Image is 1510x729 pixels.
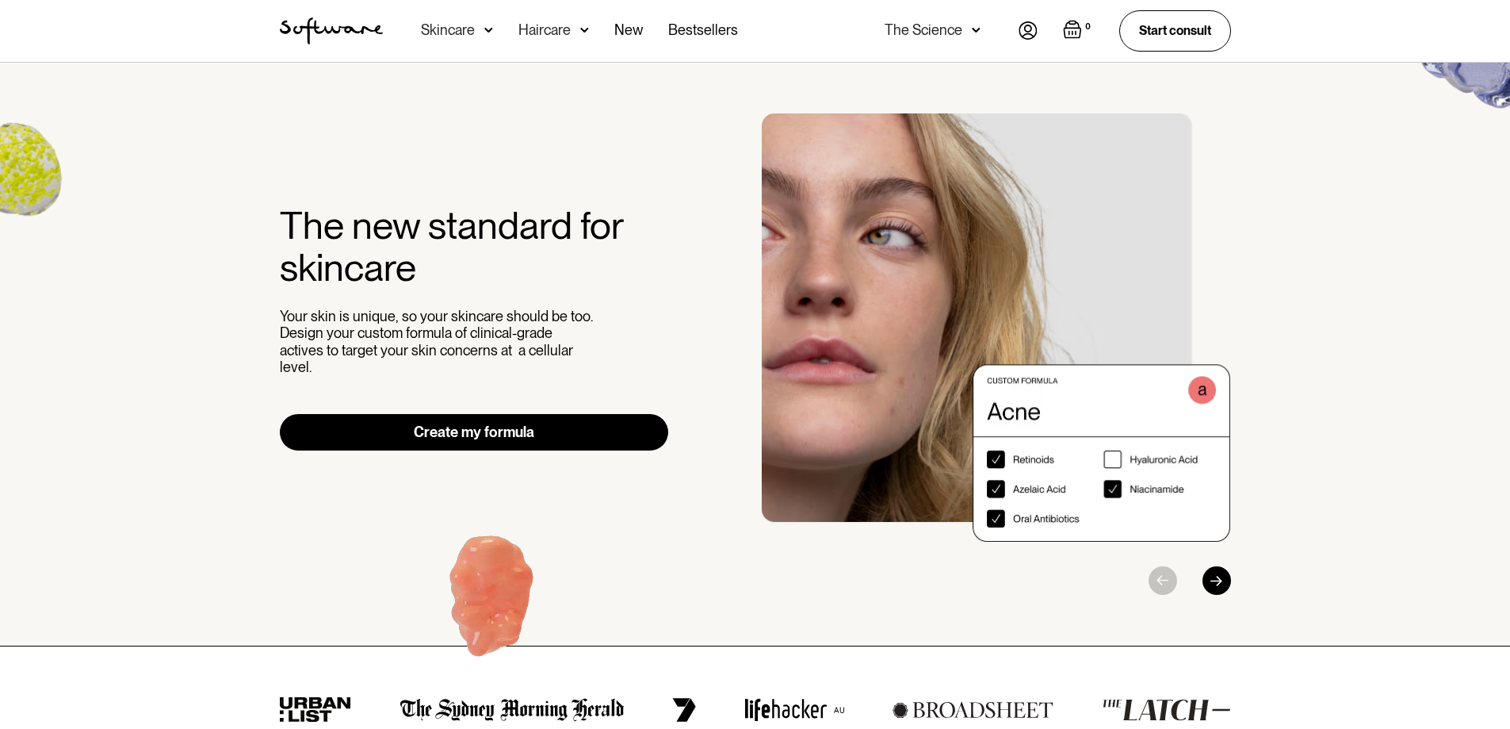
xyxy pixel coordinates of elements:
[400,698,625,722] img: the Sydney morning herald logo
[1119,10,1231,51] a: Start consult
[392,505,590,699] img: Hydroquinone (skin lightening agent)
[280,697,352,723] img: urban list logo
[280,414,669,451] a: Create my formula
[280,17,383,44] a: home
[972,22,981,38] img: arrow down
[280,17,383,44] img: Software Logo
[1202,566,1231,595] div: Next slide
[1082,20,1094,34] div: 0
[1063,20,1094,42] a: Open empty cart
[885,22,962,38] div: The Science
[580,22,589,38] img: arrow down
[762,113,1231,542] div: 1 / 3
[1102,699,1230,721] img: the latch logo
[421,22,475,38] div: Skincare
[484,22,493,38] img: arrow down
[893,701,1053,719] img: broadsheet logo
[518,22,571,38] div: Haircare
[744,698,844,722] img: lifehacker logo
[280,205,669,289] h2: The new standard for skincare
[280,308,597,376] p: Your skin is unique, so your skincare should be too. Design your custom formula of clinical-grade...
